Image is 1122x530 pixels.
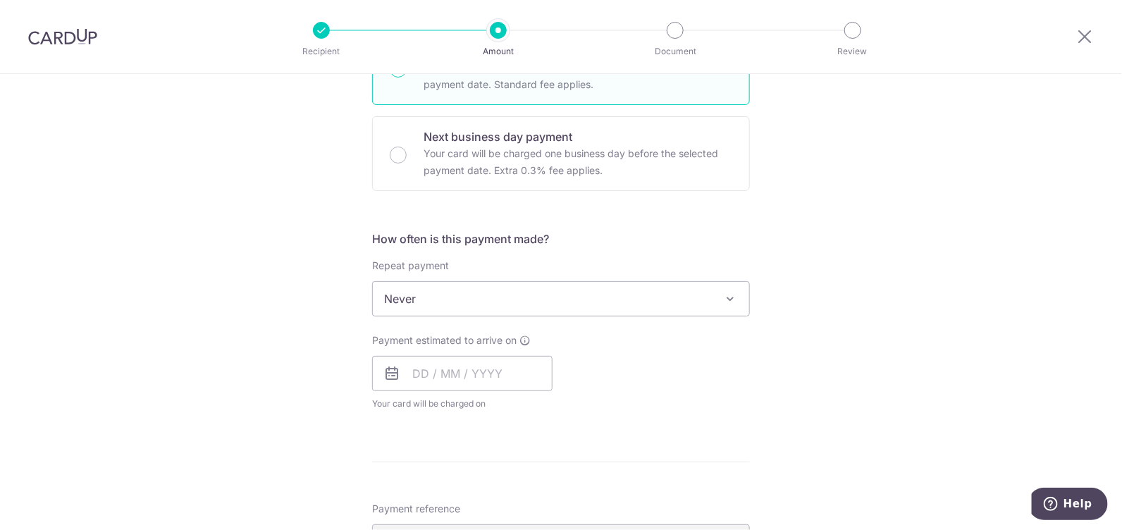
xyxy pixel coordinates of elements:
span: Never [372,281,750,316]
p: Review [801,44,905,58]
p: Recipient [269,44,374,58]
label: Repeat payment [372,259,449,273]
p: Document [623,44,727,58]
p: Your card will be charged three business days before the selected payment date. Standard fee appl... [424,59,732,93]
span: Payment estimated to arrive on [372,333,517,347]
input: DD / MM / YYYY [372,356,553,391]
h5: How often is this payment made? [372,230,750,247]
span: Never [373,282,749,316]
p: Next business day payment [424,128,732,145]
p: Your card will be charged one business day before the selected payment date. Extra 0.3% fee applies. [424,145,732,179]
span: Payment reference [372,502,460,516]
img: CardUp [28,28,97,45]
iframe: Opens a widget where you can find more information [1032,488,1108,523]
span: Your card will be charged on [372,397,553,411]
p: Amount [446,44,550,58]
